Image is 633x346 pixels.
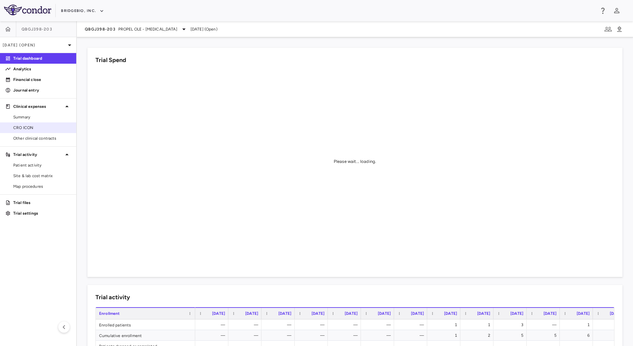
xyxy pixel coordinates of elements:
[267,319,291,330] div: —
[95,56,126,65] h6: Trial Spend
[510,311,523,316] span: [DATE]
[13,183,71,189] span: Map procedures
[533,319,556,330] div: —
[444,311,457,316] span: [DATE]
[4,5,51,15] img: logo-full-BYUhSk78.svg
[267,330,291,341] div: —
[367,330,391,341] div: —
[13,152,63,158] p: Trial activity
[201,330,225,341] div: —
[13,200,71,206] p: Trial files
[13,66,71,72] p: Analytics
[477,311,490,316] span: [DATE]
[599,330,623,341] div: 7
[367,319,391,330] div: —
[433,319,457,330] div: 1
[96,330,195,340] div: Cumulative enrollment
[544,311,556,316] span: [DATE]
[301,319,324,330] div: —
[411,311,424,316] span: [DATE]
[96,319,195,330] div: Enrolled patients
[466,319,490,330] div: 1
[566,319,590,330] div: 1
[22,27,52,32] span: QBGJ398-203
[334,159,376,165] div: Please wait... loading.
[234,319,258,330] div: —
[191,26,217,32] span: [DATE] (Open)
[212,311,225,316] span: [DATE]
[13,162,71,168] span: Patient activity
[245,311,258,316] span: [DATE]
[13,173,71,179] span: Site & lab cost matrix
[433,330,457,341] div: 1
[13,114,71,120] span: Summary
[99,311,120,316] span: Enrollment
[577,311,590,316] span: [DATE]
[13,135,71,141] span: Other clinical contracts
[13,55,71,61] p: Trial dashboard
[13,125,71,131] span: CRO ICON
[312,311,324,316] span: [DATE]
[13,77,71,83] p: Financial close
[95,293,130,302] h6: Trial activity
[61,6,104,16] button: BridgeBio, Inc.
[334,330,358,341] div: —
[13,104,63,109] p: Clinical expenses
[278,311,291,316] span: [DATE]
[499,319,523,330] div: 3
[85,27,116,32] span: QBGJ398-203
[3,42,66,48] p: [DATE] (Open)
[301,330,324,341] div: —
[13,87,71,93] p: Journal entry
[533,330,556,341] div: 5
[345,311,358,316] span: [DATE]
[334,319,358,330] div: —
[610,311,623,316] span: [DATE]
[201,319,225,330] div: —
[400,319,424,330] div: —
[400,330,424,341] div: —
[599,319,623,330] div: 1
[118,26,177,32] span: PROPEL OLE - [MEDICAL_DATA]
[499,330,523,341] div: 5
[13,210,71,216] p: Trial settings
[566,330,590,341] div: 6
[466,330,490,341] div: 2
[234,330,258,341] div: —
[378,311,391,316] span: [DATE]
